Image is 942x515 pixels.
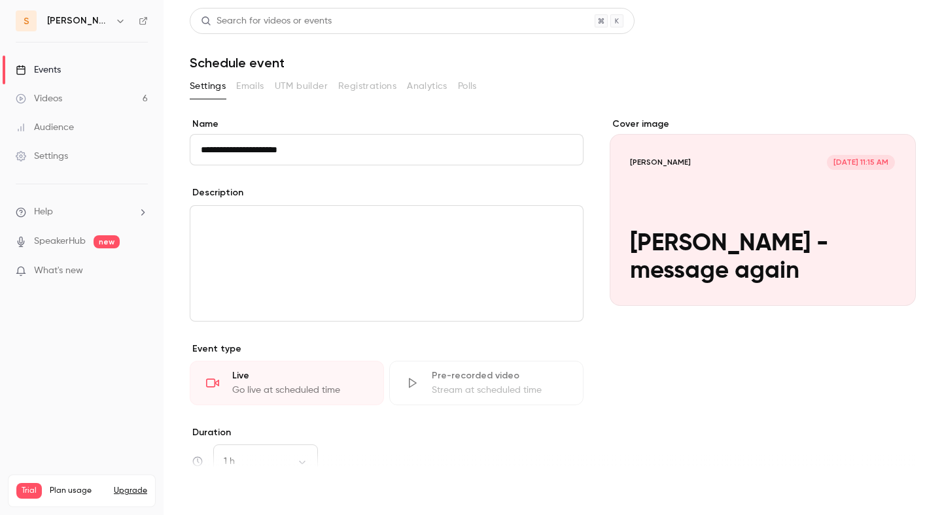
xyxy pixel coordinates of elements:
[16,63,61,76] div: Events
[610,118,916,131] label: Cover image
[338,80,396,93] span: Registrations
[190,206,583,321] div: editor
[132,265,148,277] iframe: Noticeable Trigger
[34,205,53,219] span: Help
[190,478,237,505] button: Save
[432,369,567,382] div: Pre-recorded video
[47,14,110,27] h6: [PERSON_NAME]
[50,486,106,496] span: Plan usage
[16,483,42,499] span: Trial
[190,342,584,356] p: Event type
[24,14,29,28] span: s
[232,369,368,382] div: Live
[610,118,916,306] section: Cover image
[232,384,368,397] div: Go live at scheduled time
[190,118,584,131] label: Name
[190,76,226,97] button: Settings
[190,55,916,71] h1: Schedule event
[16,205,148,219] li: help-dropdown-opener
[236,80,264,93] span: Emails
[407,80,447,93] span: Analytics
[190,361,384,405] div: LiveGo live at scheduled time
[432,384,567,397] div: Stream at scheduled time
[16,121,74,134] div: Audience
[16,150,68,163] div: Settings
[389,361,584,405] div: Pre-recorded videoStream at scheduled time
[114,486,147,496] button: Upgrade
[16,92,62,105] div: Videos
[94,235,120,248] span: new
[275,80,328,93] span: UTM builder
[190,426,584,439] label: Duration
[34,264,83,278] span: What's new
[458,80,477,93] span: Polls
[190,186,243,199] label: Description
[190,205,584,322] section: description
[34,235,86,248] a: SpeakerHub
[201,14,332,28] div: Search for videos or events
